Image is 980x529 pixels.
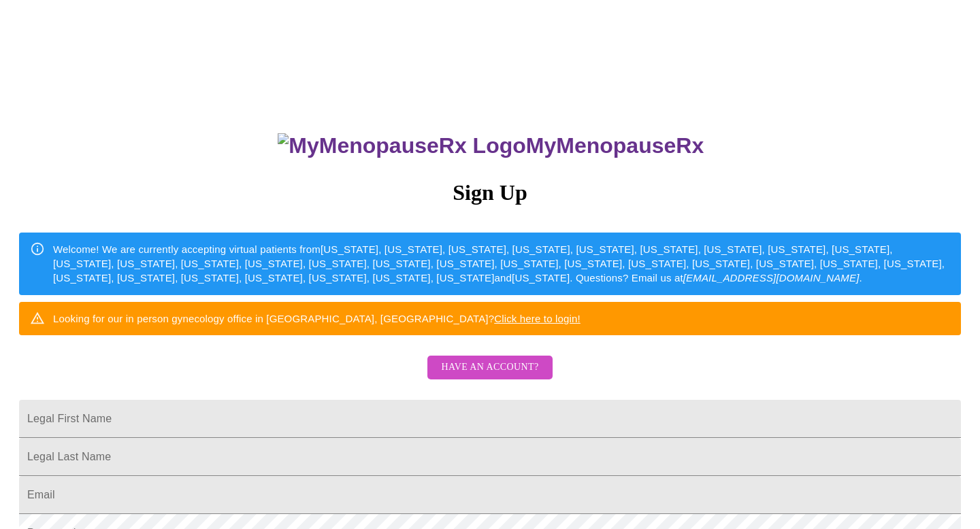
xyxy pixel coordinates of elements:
[278,133,525,158] img: MyMenopauseRx Logo
[494,313,581,324] a: Click here to login!
[21,133,962,158] h3: MyMenopauseRx
[53,306,581,331] div: Looking for our in person gynecology office in [GEOGRAPHIC_DATA], [GEOGRAPHIC_DATA]?
[683,272,860,284] em: [EMAIL_ADDRESS][DOMAIN_NAME]
[19,180,961,205] h3: Sign Up
[427,356,552,379] button: Have an account?
[424,371,555,382] a: Have an account?
[53,237,950,291] div: Welcome! We are currently accepting virtual patients from [US_STATE], [US_STATE], [US_STATE], [US...
[441,359,538,376] span: Have an account?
